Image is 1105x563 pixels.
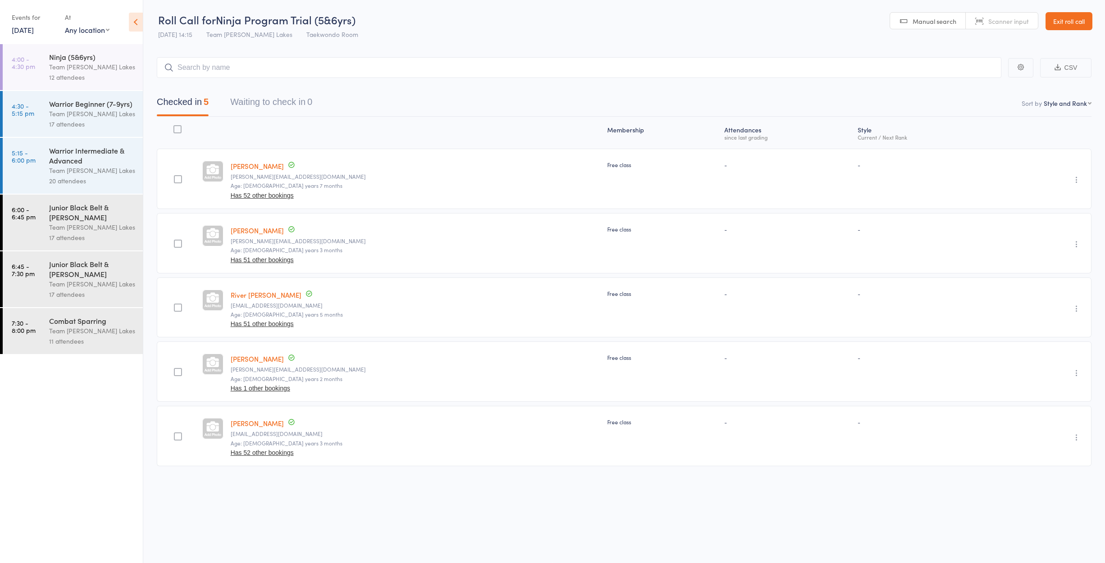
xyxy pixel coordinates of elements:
div: At [65,10,109,25]
div: Ninja (5&6yrs) [49,52,135,62]
div: Warrior Beginner (7-9yrs) [49,99,135,109]
div: - [858,354,1001,361]
a: 4:00 -4:30 pmNinja (5&6yrs)Team [PERSON_NAME] Lakes12 attendees [3,44,143,90]
div: - [724,225,851,233]
a: 6:00 -6:45 pmJunior Black Belt & [PERSON_NAME]Team [PERSON_NAME] Lakes17 attendees [3,195,143,250]
time: 4:30 - 5:15 pm [12,102,34,117]
span: Manual search [913,17,956,26]
a: 7:30 -8:00 pmCombat SparringTeam [PERSON_NAME] Lakes11 attendees [3,308,143,354]
span: Team [PERSON_NAME] Lakes [206,30,292,39]
span: [DATE] 14:15 [158,30,192,39]
div: Style and Rank [1044,99,1087,108]
div: Events for [12,10,56,25]
div: Combat Sparring [49,316,135,326]
div: 17 attendees [49,232,135,243]
span: Free class [607,418,631,426]
div: - [724,161,851,168]
div: Current / Next Rank [858,134,1001,140]
a: [PERSON_NAME] [231,226,284,235]
span: Age: [DEMOGRAPHIC_DATA] years 7 months [231,182,342,189]
div: Style [854,121,1005,145]
div: Team [PERSON_NAME] Lakes [49,279,135,289]
label: Sort by [1022,99,1042,108]
a: 6:45 -7:30 pmJunior Black Belt & [PERSON_NAME]Team [PERSON_NAME] Lakes17 attendees [3,251,143,307]
span: Free class [607,290,631,297]
div: Any location [65,25,109,35]
div: - [724,418,851,426]
div: 12 attendees [49,72,135,82]
a: 4:30 -5:15 pmWarrior Beginner (7-9yrs)Team [PERSON_NAME] Lakes17 attendees [3,91,143,137]
small: chris.cag@live.com [231,366,600,372]
small: stevefelsinger@gmail.com [231,431,600,437]
button: Waiting to check in0 [230,92,312,116]
a: [PERSON_NAME] [231,418,284,428]
a: River [PERSON_NAME] [231,290,301,300]
div: Team [PERSON_NAME] Lakes [49,165,135,176]
a: [PERSON_NAME] [231,161,284,171]
span: Age: [DEMOGRAPHIC_DATA] years 3 months [231,439,342,447]
span: Roll Call for [158,12,216,27]
span: Free class [607,354,631,361]
small: rebecca.camilleri3107@gmail.com [231,238,600,244]
div: - [724,290,851,297]
div: Warrior Intermediate & Advanced [49,145,135,165]
div: 17 attendees [49,289,135,300]
div: - [858,290,1001,297]
time: 5:15 - 6:00 pm [12,149,36,163]
input: Search by name [157,57,1001,78]
div: 0 [307,97,312,107]
span: Age: [DEMOGRAPHIC_DATA] years 2 months [231,375,342,382]
div: Team [PERSON_NAME] Lakes [49,109,135,119]
div: Team [PERSON_NAME] Lakes [49,222,135,232]
span: Free class [607,161,631,168]
button: Has 51 other bookings [231,320,294,327]
button: Has 51 other bookings [231,256,294,263]
a: Exit roll call [1046,12,1092,30]
time: 6:00 - 6:45 pm [12,206,36,220]
a: 5:15 -6:00 pmWarrior Intermediate & AdvancedTeam [PERSON_NAME] Lakes20 attendees [3,138,143,194]
div: - [858,161,1001,168]
small: lthompson11185@gmail.com [231,302,600,309]
div: 20 attendees [49,176,135,186]
time: 4:00 - 4:30 pm [12,55,35,70]
span: Ninja Program Trial (5&6yrs) [216,12,355,27]
button: Has 52 other bookings [231,449,294,456]
div: Atten­dances [721,121,855,145]
div: 5 [204,97,209,107]
button: Has 52 other bookings [231,192,294,199]
span: Age: [DEMOGRAPHIC_DATA] years 3 months [231,246,342,254]
a: [DATE] [12,25,34,35]
button: CSV [1040,58,1091,77]
div: - [724,354,851,361]
div: since last grading [724,134,851,140]
span: Free class [607,225,631,233]
span: Age: [DEMOGRAPHIC_DATA] years 5 months [231,310,343,318]
div: Team [PERSON_NAME] Lakes [49,326,135,336]
div: Team [PERSON_NAME] Lakes [49,62,135,72]
time: 6:45 - 7:30 pm [12,263,35,277]
span: Taekwondo Room [306,30,358,39]
div: 17 attendees [49,119,135,129]
div: Junior Black Belt & [PERSON_NAME] [49,202,135,222]
div: Membership [604,121,720,145]
div: 11 attendees [49,336,135,346]
a: [PERSON_NAME] [231,354,284,363]
small: chris.cag@live.com [231,173,600,180]
div: - [858,225,1001,233]
span: Scanner input [988,17,1029,26]
div: Junior Black Belt & [PERSON_NAME] [49,259,135,279]
div: - [858,418,1001,426]
time: 7:30 - 8:00 pm [12,319,36,334]
button: Has 1 other bookings [231,385,290,392]
button: Checked in5 [157,92,209,116]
